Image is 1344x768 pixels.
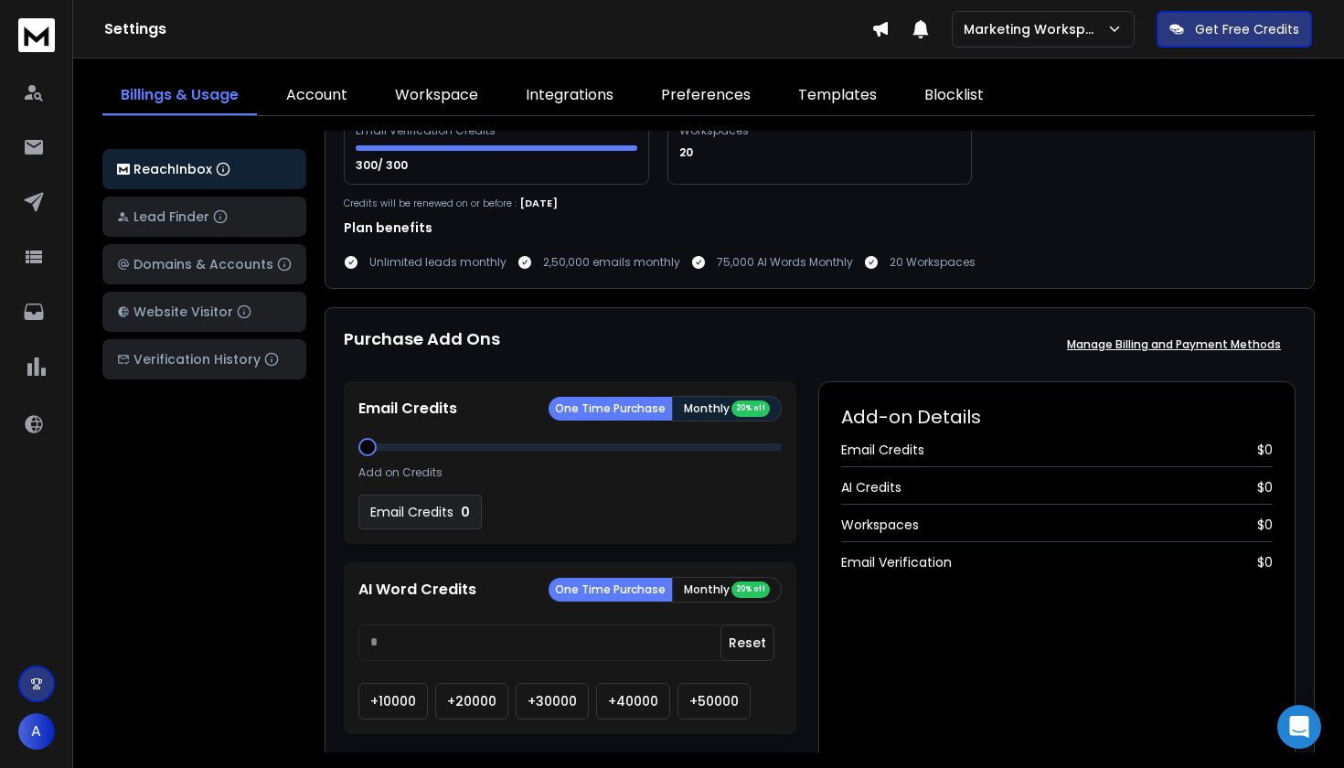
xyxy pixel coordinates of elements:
a: Integrations [507,77,632,115]
p: Get Free Credits [1195,20,1299,38]
button: +30000 [516,683,589,720]
p: Add on Credits [358,465,443,480]
a: Preferences [643,77,769,115]
button: +50000 [677,683,751,720]
button: A [18,713,55,750]
h1: Plan benefits [344,219,1296,237]
div: Email Verification Credits [356,123,498,138]
p: 300/ 300 [356,158,411,173]
span: Email Credits [841,441,924,459]
p: AI Word Credits [358,579,476,601]
button: Monthly 20% off [672,577,782,603]
p: 0 [461,503,470,521]
p: Email Credits [358,398,457,420]
span: $ 0 [1257,553,1273,571]
span: Workspaces [841,516,919,534]
button: ReachInbox [102,149,306,189]
p: Unlimited leads monthly [369,255,507,270]
button: Manage Billing and Payment Methods [1052,326,1296,363]
a: Templates [780,77,895,115]
h1: Purchase Add Ons [344,326,500,363]
button: Website Visitor [102,292,306,332]
a: Account [268,77,366,115]
p: 75,000 AI Words Monthly [717,255,853,270]
span: $ 0 [1257,478,1273,496]
button: +10000 [358,683,428,720]
p: 20 Workspaces [890,255,976,270]
button: Lead Finder [102,197,306,237]
button: Reset [720,624,774,661]
p: Manage Billing and Payment Methods [1067,337,1281,352]
button: One Time Purchase [549,397,672,421]
a: Blocklist [906,77,1002,115]
span: $ 0 [1257,516,1273,534]
div: Open Intercom Messenger [1277,705,1321,749]
img: logo [18,18,55,52]
div: Workspaces [679,123,752,138]
span: $ 0 [1257,441,1273,459]
p: 2,50,000 emails monthly [543,255,680,270]
span: Email Verification [841,553,952,571]
p: Email Credits [370,503,453,521]
button: One Time Purchase [549,578,672,602]
img: logo [117,164,130,176]
button: Get Free Credits [1157,11,1312,48]
p: Credits will be renewed on or before : [344,197,517,210]
button: Monthly 20% off [672,396,782,421]
p: [DATE] [520,196,558,211]
p: 20 [679,145,696,160]
a: Billings & Usage [102,77,257,115]
a: Workspace [377,77,496,115]
h1: Settings [104,18,871,40]
span: AI Credits [841,478,901,496]
div: 20% off [731,400,770,417]
h2: Add-on Details [841,404,1273,430]
button: Verification History [102,339,306,379]
button: +20000 [435,683,508,720]
div: 20% off [731,581,770,598]
p: Marketing Workspace [964,20,1106,38]
button: Domains & Accounts [102,244,306,284]
button: +40000 [596,683,670,720]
